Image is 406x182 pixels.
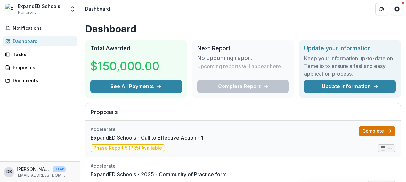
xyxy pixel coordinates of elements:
img: ExpandED Schools [5,4,15,14]
h3: No upcoming report [197,54,252,62]
h2: Total Awarded [90,45,182,52]
span: Nonprofit [18,10,36,15]
a: ExpandED Schools - Call to Effective Action - 1 [91,134,203,142]
h2: Next Report [197,45,289,52]
div: Documents [13,77,72,84]
div: ExpandED Schools [18,3,60,10]
button: Notifications [3,23,77,33]
nav: breadcrumb [83,4,112,13]
div: Dashboard [13,38,72,45]
button: Open entity switcher [68,3,77,15]
h3: $150,000.00 [90,57,159,75]
span: Notifications [13,26,75,31]
div: Tasks [13,51,72,58]
h3: Keep your information up-to-date on Temelio to ensure a fast and easy application process. [304,54,396,78]
h2: Update your information [304,45,396,52]
p: Upcoming reports will appear here. [197,62,282,70]
a: Proposals [3,62,77,73]
h2: Proposals [91,109,395,121]
a: Complete [359,126,395,136]
p: User [53,166,66,172]
div: Daniele Baierlein [6,170,12,174]
button: See All Payments [90,80,182,93]
div: Dashboard [85,5,110,12]
div: Proposals [13,64,72,71]
p: [EMAIL_ADDRESS][DOMAIN_NAME] [17,172,66,178]
a: Documents [3,75,77,86]
button: Get Help [391,3,403,15]
p: [PERSON_NAME] [17,166,50,172]
a: Tasks [3,49,77,60]
a: Update Information [304,80,396,93]
a: ExpandED Schools - 2025 - Community of Practice form [91,170,227,178]
h1: Dashboard [85,23,401,35]
a: Dashboard [3,36,77,46]
button: More [68,168,76,176]
button: Partners [375,3,388,15]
